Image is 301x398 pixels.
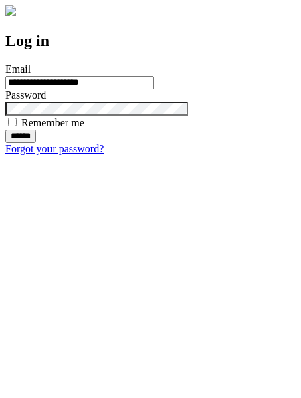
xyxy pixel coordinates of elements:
h2: Log in [5,32,296,50]
img: logo-4e3dc11c47720685a147b03b5a06dd966a58ff35d612b21f08c02c0306f2b779.png [5,5,16,16]
label: Remember me [21,117,84,128]
label: Email [5,63,31,75]
a: Forgot your password? [5,143,104,154]
label: Password [5,89,46,101]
